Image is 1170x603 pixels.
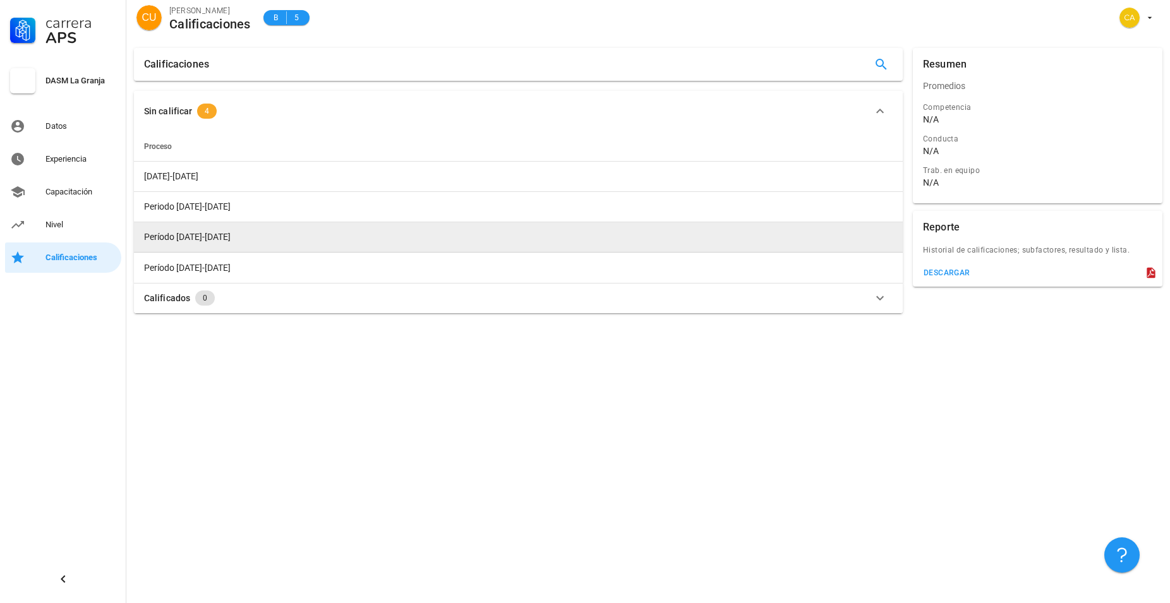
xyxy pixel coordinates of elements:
div: APS [45,30,116,45]
div: Nivel [45,220,116,230]
div: Promedios [913,71,1162,101]
span: 4 [205,104,209,119]
span: Periodo [DATE]-[DATE] [144,201,231,212]
div: Datos [45,121,116,131]
div: Carrera [45,15,116,30]
div: avatar [136,5,162,30]
span: Período [DATE]-[DATE] [144,232,231,242]
div: Trab. en equipo [923,164,1152,177]
div: Historial de calificaciones; subfactores, resultado y lista. [913,244,1162,264]
span: CU [142,5,156,30]
div: N/A [923,114,939,125]
span: Período [DATE]-[DATE] [144,263,231,273]
div: avatar [1119,8,1140,28]
div: Competencia [923,101,1152,114]
a: Calificaciones [5,242,121,273]
div: [PERSON_NAME] [169,4,251,17]
div: Calificados [144,291,190,305]
div: Experiencia [45,154,116,164]
button: descargar [918,264,975,282]
div: Reporte [923,211,960,244]
a: Experiencia [5,144,121,174]
a: Datos [5,111,121,141]
span: 0 [203,290,207,306]
div: Calificaciones [169,17,251,31]
span: [DATE]-[DATE] [144,171,198,181]
span: B [271,11,281,24]
a: Capacitación [5,177,121,207]
th: Proceso [134,131,903,162]
div: N/A [923,177,939,188]
div: Calificaciones [45,253,116,263]
div: DASM La Granja [45,76,116,86]
span: Proceso [144,142,172,151]
div: Capacitación [45,187,116,197]
div: N/A [923,145,939,157]
div: Conducta [923,133,1152,145]
div: Resumen [923,48,967,81]
div: Sin calificar [144,104,192,118]
button: Sin calificar 4 [134,91,903,131]
div: descargar [923,268,970,277]
span: 5 [292,11,302,24]
button: Calificados 0 [134,283,903,313]
div: Calificaciones [144,48,209,81]
a: Nivel [5,210,121,240]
